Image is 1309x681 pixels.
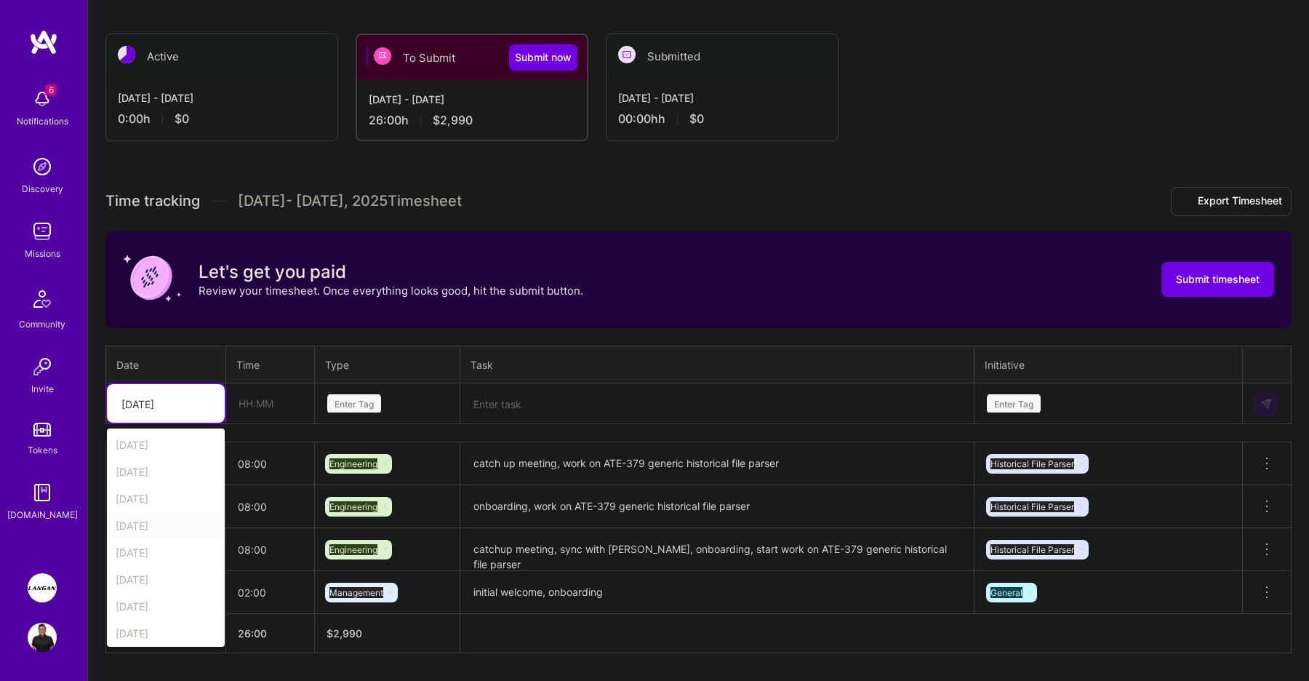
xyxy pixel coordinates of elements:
img: Invite [28,352,57,381]
div: [DATE] - [DATE] [618,90,826,105]
th: Total [106,614,226,653]
th: Type [315,346,460,383]
div: Community [19,316,65,332]
button: Export Timesheet [1171,187,1292,216]
div: Missions [25,246,60,261]
div: Discovery [22,181,63,196]
img: coin [123,249,181,307]
div: Notifications [17,113,68,129]
a: User Avatar [24,623,60,652]
img: bell [28,84,57,113]
div: [DATE] [121,396,154,411]
h3: Let's get you paid [199,261,583,283]
img: teamwork [28,217,57,246]
div: 26:00 h [369,113,575,128]
div: [DATE] [107,431,225,458]
span: Engineering [329,544,377,555]
img: To Submit [374,47,391,65]
textarea: initial welcome, onboarding [462,573,972,613]
div: [DOMAIN_NAME] [7,507,78,522]
img: guide book [28,478,57,507]
div: [DATE] [107,458,225,485]
span: Engineering [329,458,377,469]
span: 6 [45,84,57,96]
img: Submit [1260,398,1272,410]
img: Langan: AI-Copilot for Environmental Site Assessment [28,573,57,602]
span: Submit timesheet [1176,272,1260,287]
i: icon Download [1180,194,1192,210]
button: Submit now [509,44,577,71]
span: $0 [689,111,704,127]
p: Review your timesheet. Once everything looks good, hit the submit button. [199,283,583,298]
div: [DATE] [107,539,225,566]
img: Submitted [618,46,636,63]
th: Date [106,346,226,383]
img: Community [25,282,60,316]
span: Historical File Parser [990,501,1074,512]
div: [DATE] [107,593,225,620]
input: HH:MM [226,573,314,612]
textarea: catchup meeting, sync with [PERSON_NAME], onboarding, start work on ATE-379 generic historical fi... [462,530,972,570]
img: User Avatar [28,623,57,652]
div: [DATE] - [DATE] [369,92,575,107]
span: $ 2,990 [327,627,362,640]
input: HH:MM [226,445,314,483]
span: $2,990 [433,113,473,128]
span: Engineering [329,501,377,512]
div: Enter Tag [327,392,381,415]
input: HH:MM [226,487,314,526]
span: Historical File Parser [990,458,1074,469]
th: Task [460,346,974,383]
textarea: onboarding, work on ATE-379 generic historical file parser [462,487,972,527]
span: Time tracking [105,192,200,210]
div: [DATE] - [DATE] [118,90,326,105]
th: 26:00 [226,614,315,653]
div: Time [236,357,304,373]
div: To Submit [357,35,587,80]
div: Enter Tag [987,392,1041,415]
span: Historical File Parser [990,544,1074,555]
div: 0:00 h [118,111,326,127]
i: icon Chevron [201,400,208,407]
div: Initiative [985,357,1232,373]
div: [DATE] [107,566,225,593]
div: Submitted [607,34,838,79]
div: [DATE] [107,485,225,512]
textarea: catch up meeting, work on ATE-379 generic historical file parser [462,444,972,484]
input: HH:MM [226,530,314,569]
span: Submit now [515,50,572,65]
span: $0 [175,111,189,127]
div: Active [106,34,337,79]
a: Langan: AI-Copilot for Environmental Site Assessment [24,573,60,602]
span: General [990,587,1022,598]
div: [DATE] [107,620,225,647]
div: Invite [31,381,54,397]
span: Management [329,587,383,598]
div: 00:00h h [618,111,826,127]
img: Active [118,46,135,63]
img: logo [29,29,58,55]
div: Tokens [28,442,57,458]
button: Submit timesheet [1161,262,1274,297]
img: discovery [28,152,57,181]
input: HH:MM [227,384,313,423]
span: [DATE] - [DATE] , 2025 Timesheet [238,192,462,210]
img: tokens [33,423,51,437]
div: [DATE] [107,512,225,539]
